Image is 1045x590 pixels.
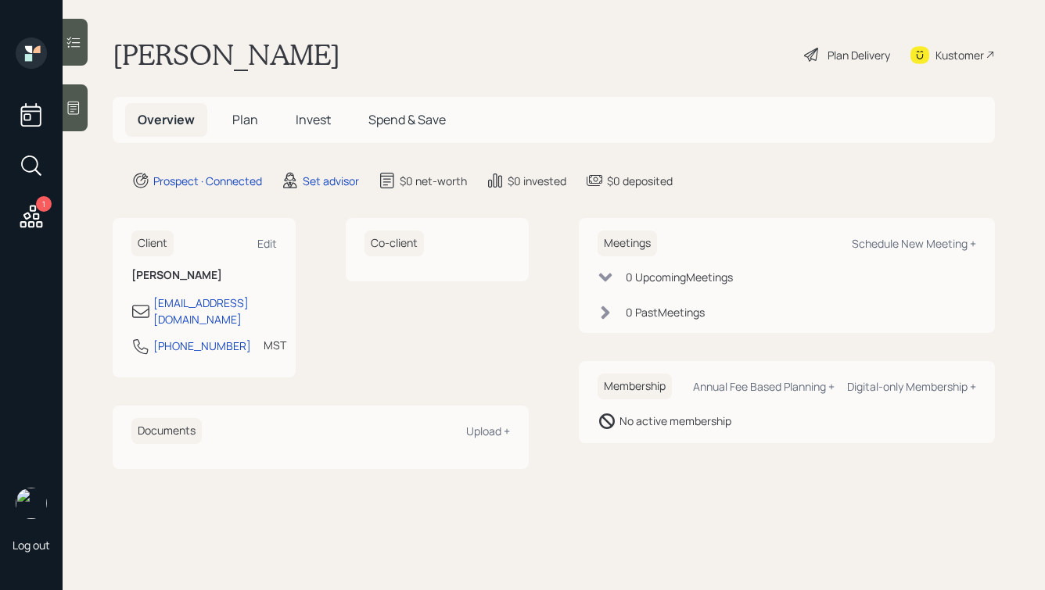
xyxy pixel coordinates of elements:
div: Upload + [466,424,510,438]
span: Plan [232,111,258,128]
h6: Documents [131,418,202,444]
h6: Client [131,231,174,256]
span: Overview [138,111,195,128]
div: Set advisor [303,173,359,189]
span: Invest [296,111,331,128]
div: MST [264,337,286,353]
div: $0 invested [508,173,566,189]
div: Log out [13,538,50,552]
div: Edit [257,236,277,251]
div: Prospect · Connected [153,173,262,189]
div: $0 net-worth [400,173,467,189]
h6: Membership [598,374,672,399]
div: [PHONE_NUMBER] [153,338,251,354]
h1: [PERSON_NAME] [113,38,340,72]
h6: Co-client [364,231,424,256]
div: 1 [36,196,52,212]
img: hunter_neumayer.jpg [16,488,47,519]
div: [EMAIL_ADDRESS][DOMAIN_NAME] [153,295,277,327]
h6: Meetings [598,231,657,256]
div: 0 Upcoming Meeting s [626,269,733,285]
div: 0 Past Meeting s [626,304,705,320]
div: Annual Fee Based Planning + [693,379,835,394]
div: $0 deposited [607,173,673,189]
div: No active membership [619,413,731,429]
div: Schedule New Meeting + [852,236,976,251]
div: Kustomer [935,47,984,63]
div: Plan Delivery [828,47,890,63]
div: Digital-only Membership + [847,379,976,394]
h6: [PERSON_NAME] [131,269,277,282]
span: Spend & Save [368,111,446,128]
